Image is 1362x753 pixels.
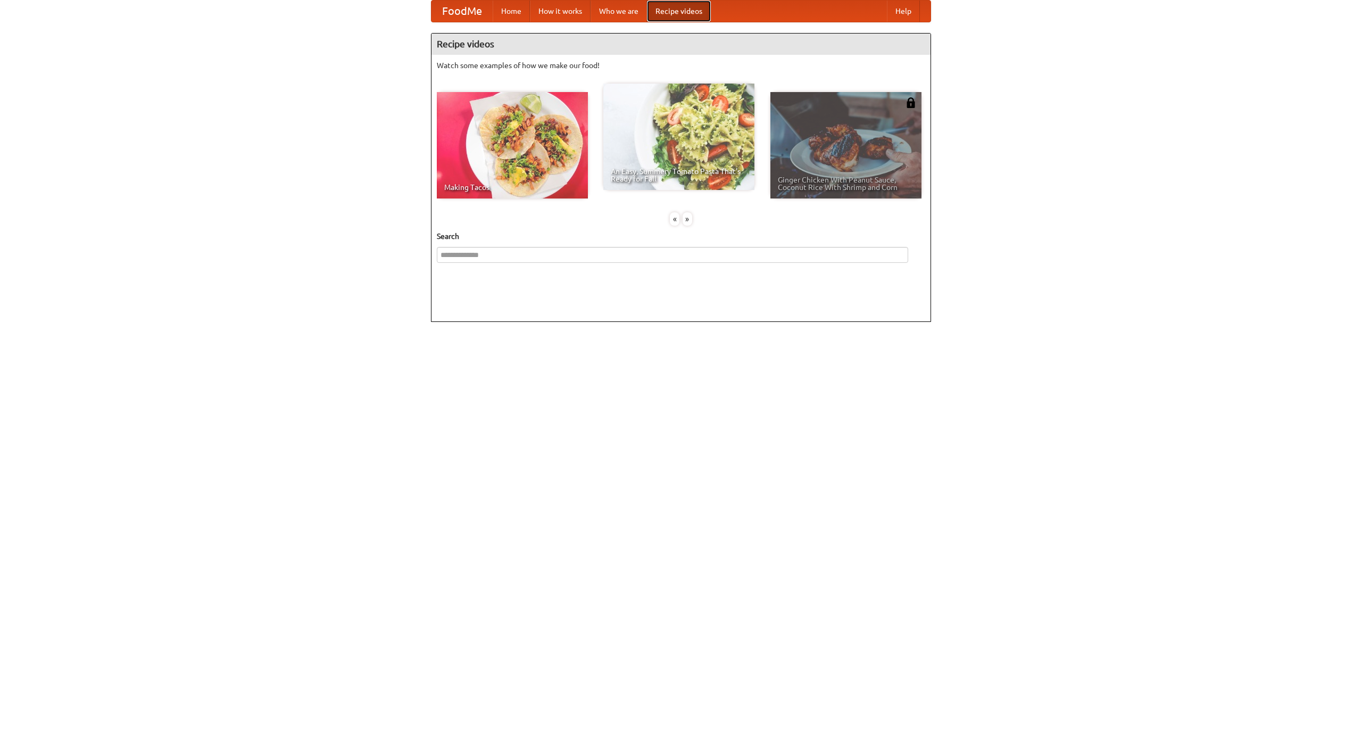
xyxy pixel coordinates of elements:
span: Making Tacos [444,184,580,191]
a: An Easy, Summery Tomato Pasta That's Ready for Fall [603,84,754,190]
a: FoodMe [431,1,493,22]
a: Help [887,1,920,22]
span: An Easy, Summery Tomato Pasta That's Ready for Fall [611,168,747,183]
img: 483408.png [906,97,916,108]
p: Watch some examples of how we make our food! [437,60,925,71]
a: Who we are [591,1,647,22]
div: « [670,212,679,226]
h5: Search [437,231,925,242]
a: How it works [530,1,591,22]
h4: Recipe videos [431,34,931,55]
div: » [683,212,692,226]
a: Home [493,1,530,22]
a: Making Tacos [437,92,588,198]
a: Recipe videos [647,1,711,22]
